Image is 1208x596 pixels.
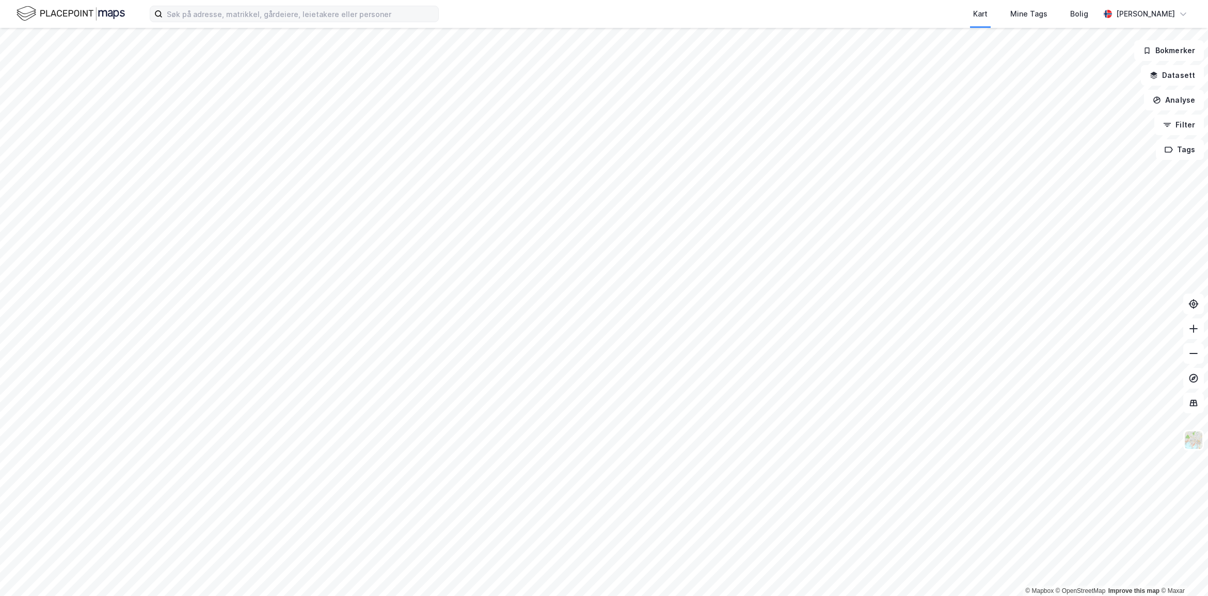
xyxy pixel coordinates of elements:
[1116,8,1175,20] div: [PERSON_NAME]
[1056,587,1106,594] a: OpenStreetMap
[1156,546,1208,596] iframe: Chat Widget
[163,6,438,22] input: Søk på adresse, matrikkel, gårdeiere, leietakere eller personer
[1154,115,1204,135] button: Filter
[17,5,125,23] img: logo.f888ab2527a4732fd821a326f86c7f29.svg
[1144,90,1204,110] button: Analyse
[1156,139,1204,160] button: Tags
[1010,8,1047,20] div: Mine Tags
[1070,8,1088,20] div: Bolig
[1134,40,1204,61] button: Bokmerker
[1025,587,1054,594] a: Mapbox
[1141,65,1204,86] button: Datasett
[1108,587,1159,594] a: Improve this map
[1184,430,1203,450] img: Z
[973,8,988,20] div: Kart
